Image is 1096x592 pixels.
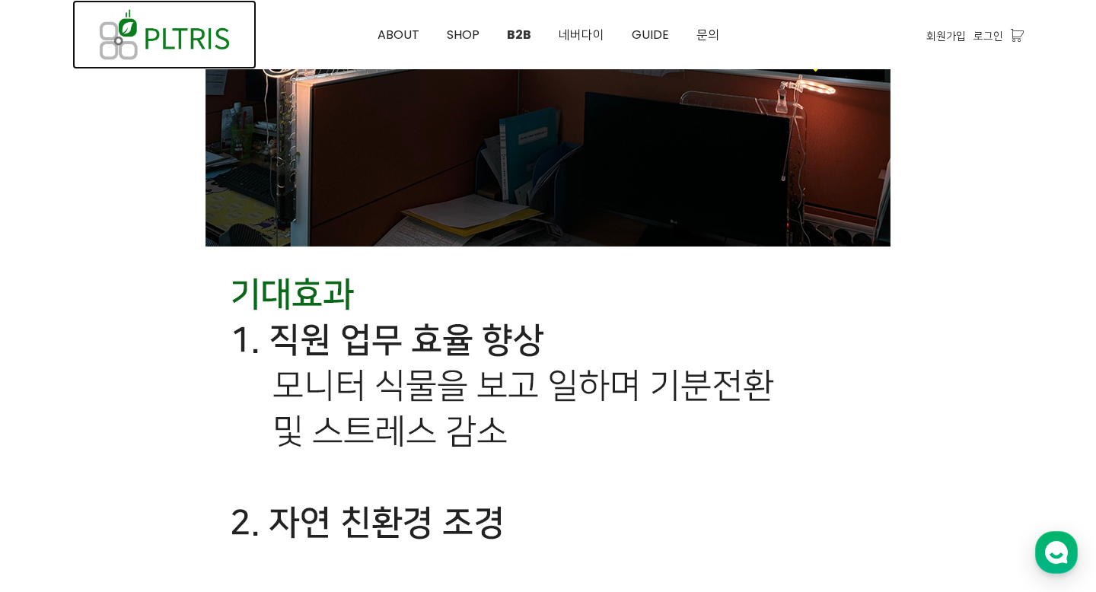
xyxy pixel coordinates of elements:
span: 문의 [696,26,719,43]
span: ABOUT [378,26,419,43]
span: GUIDE [632,26,669,43]
a: 홈 [5,466,100,504]
a: 로그인 [973,27,1003,44]
a: GUIDE [618,1,683,69]
span: 설정 [235,489,253,501]
a: 네버다이 [545,1,618,69]
a: 문의 [683,1,733,69]
span: 대화 [139,489,158,501]
span: SHOP [447,26,479,43]
a: ABOUT [364,1,433,69]
a: SHOP [433,1,493,69]
a: B2B [493,1,545,69]
a: 대화 [100,466,196,504]
span: B2B [507,26,531,43]
a: 회원가입 [926,27,966,44]
span: 네버다이 [559,26,604,43]
span: 홈 [48,489,57,501]
a: 설정 [196,466,292,504]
